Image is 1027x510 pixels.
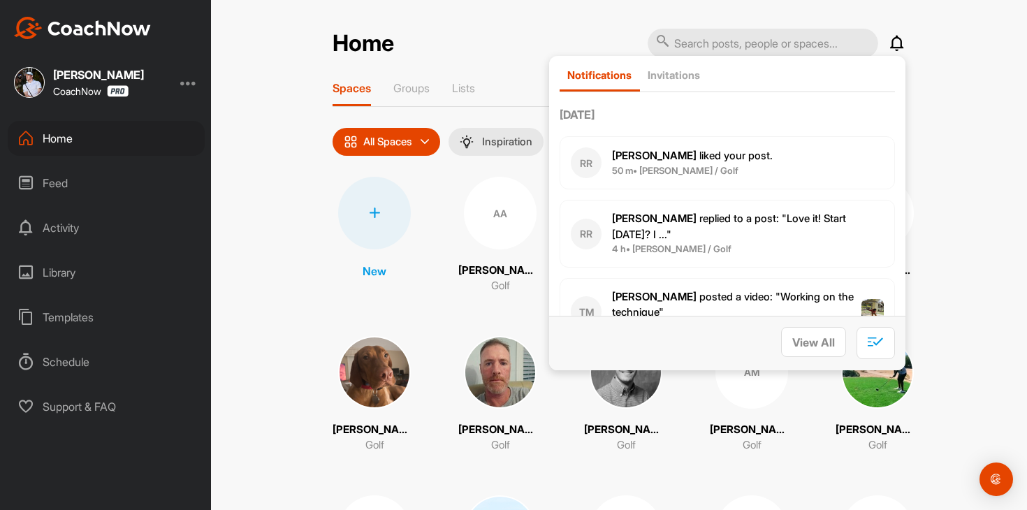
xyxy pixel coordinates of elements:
[107,85,129,97] img: CoachNow Pro
[560,106,895,123] label: [DATE]
[8,166,205,201] div: Feed
[8,210,205,245] div: Activity
[648,68,700,82] p: Invitations
[710,422,794,438] p: [PERSON_NAME]
[8,255,205,290] div: Library
[8,121,205,156] div: Home
[333,336,416,453] a: [PERSON_NAME]Golf
[567,68,632,82] p: Notifications
[363,263,386,279] p: New
[458,263,542,279] p: [PERSON_NAME]
[344,135,358,149] img: icon
[612,290,854,319] span: posted a video : " Working on the technique "
[393,81,430,95] p: Groups
[612,165,738,176] b: 50 m • [PERSON_NAME] / Golf
[53,69,144,80] div: [PERSON_NAME]
[710,336,794,453] a: AM[PERSON_NAME]Golf
[363,136,412,147] p: All Spaces
[333,30,394,57] h2: Home
[491,278,510,294] p: Golf
[14,67,45,98] img: square_69e7ce49b8ac85affed7bcbb6ba4170a.jpg
[612,290,697,303] b: [PERSON_NAME]
[979,462,1013,496] div: Open Intercom Messenger
[8,344,205,379] div: Schedule
[8,300,205,335] div: Templates
[612,212,846,241] span: replied to a post : "Love it! Start [DATE]? I ..."
[53,85,129,97] div: CoachNow
[333,422,416,438] p: [PERSON_NAME]
[14,17,151,39] img: CoachNow
[590,336,662,409] img: square_5d5ea3900045a32c5f0e14723a918235.jpg
[792,335,835,349] span: View All
[464,336,537,409] img: square_a7f8f94edf1f42e2f99f1870060b0499.jpg
[365,437,384,453] p: Golf
[571,219,602,249] div: RR
[612,243,731,254] b: 4 h • [PERSON_NAME] / Golf
[8,389,205,424] div: Support & FAQ
[491,437,510,453] p: Golf
[861,299,884,326] img: post image
[464,177,537,249] div: AA
[836,422,919,438] p: [PERSON_NAME]
[715,336,788,409] div: AM
[648,29,878,58] input: Search posts, people or spaces...
[458,422,542,438] p: [PERSON_NAME]
[868,437,887,453] p: Golf
[841,336,914,409] img: square_56740f6eb7669d56b777449353fdbc6e.jpg
[458,177,542,294] a: AA[PERSON_NAME]Golf
[584,422,668,438] p: [PERSON_NAME]
[781,327,846,357] button: View All
[458,336,542,453] a: [PERSON_NAME]Golf
[571,147,602,178] div: RR
[612,149,773,162] span: liked your post .
[333,81,371,95] p: Spaces
[836,336,919,453] a: [PERSON_NAME]Golf
[571,296,602,327] div: TM
[460,135,474,149] img: menuIcon
[617,437,636,453] p: Golf
[584,336,668,453] a: [PERSON_NAME]Golf
[612,149,697,162] b: [PERSON_NAME]
[452,81,475,95] p: Lists
[612,212,697,225] b: [PERSON_NAME]
[743,437,762,453] p: Golf
[338,336,411,409] img: square_eec0f594bafd57d3833894f68a3a4b55.jpg
[482,136,532,147] p: Inspiration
